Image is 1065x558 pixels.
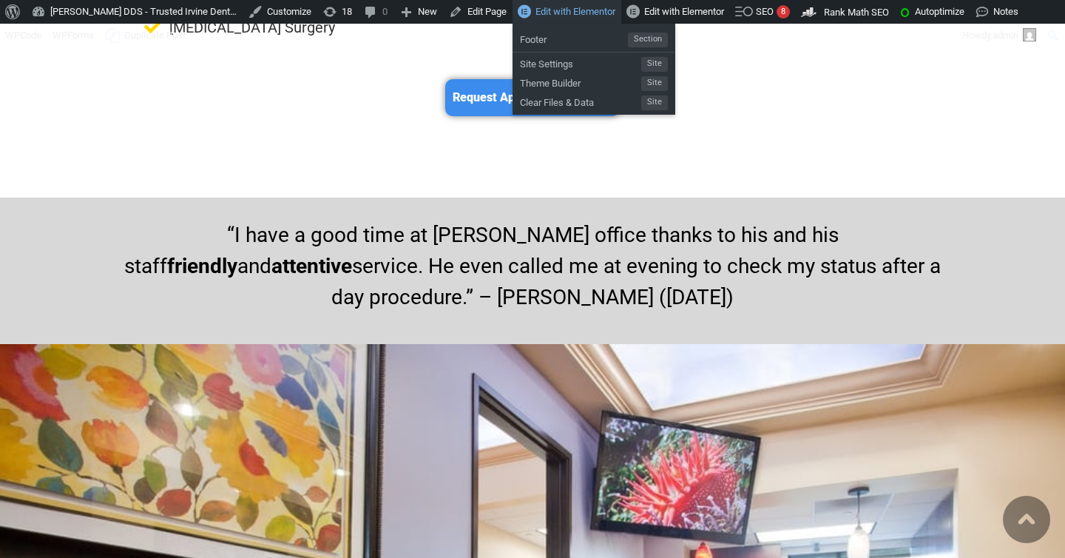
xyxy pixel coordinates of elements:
[47,24,100,47] a: WPForms
[535,6,615,17] span: Edit with Elementor
[271,254,352,278] strong: attentive
[628,33,668,47] span: Section
[166,16,335,38] span: [MEDICAL_DATA] Surgery
[824,7,889,18] span: Rank Math SEO
[520,53,641,72] span: Site Settings
[641,76,668,91] span: Site
[957,24,1042,47] a: Howdy,
[641,95,668,110] span: Site
[520,72,641,91] span: Theme Builder
[513,91,675,110] a: Clear Files & DataSite
[520,91,641,110] span: Clear Files & Data
[777,5,790,19] div: 8
[124,24,186,47] span: Duplicate Post
[111,220,954,313] p: “I have a good time at [PERSON_NAME] office thanks to his and his staff and service. He even call...
[513,72,675,91] a: Theme BuilderSite
[641,57,668,72] span: Site
[167,254,237,278] strong: friendly
[513,28,675,47] a: FooterSection
[513,53,675,72] a: Site SettingsSite
[520,28,628,47] span: Footer
[644,6,724,17] span: Edit with Elementor
[993,30,1018,41] span: admin
[453,90,612,106] span: Request Appointment [DATE]!
[445,79,620,117] a: Request Appointment [DATE]!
